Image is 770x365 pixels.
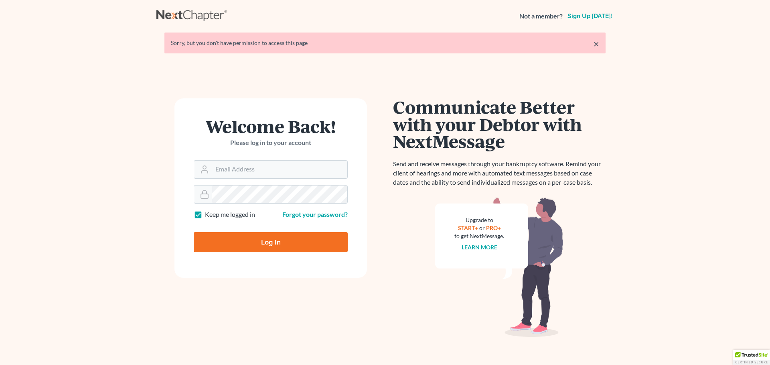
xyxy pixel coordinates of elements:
p: Please log in to your account [194,138,348,147]
span: or [479,224,485,231]
div: Sorry, but you don't have permission to access this page [171,39,599,47]
a: Sign up [DATE]! [566,13,614,19]
a: Learn more [462,244,497,251]
input: Email Address [212,161,347,178]
strong: Not a member? [519,12,563,21]
div: Upgrade to [454,216,504,224]
div: TrustedSite Certified [733,350,770,365]
label: Keep me logged in [205,210,255,219]
a: START+ [458,224,478,231]
img: nextmessage_bg-59042aed3d76b12b5cd301f8e5b87938c9018125f34e5fa2b7a6b67550977c72.svg [435,197,563,337]
a: PRO+ [486,224,501,231]
a: Forgot your password? [282,210,348,218]
input: Log In [194,232,348,252]
div: to get NextMessage. [454,232,504,240]
h1: Welcome Back! [194,118,348,135]
a: × [594,39,599,49]
p: Send and receive messages through your bankruptcy software. Remind your client of hearings and mo... [393,159,606,187]
h1: Communicate Better with your Debtor with NextMessage [393,98,606,150]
